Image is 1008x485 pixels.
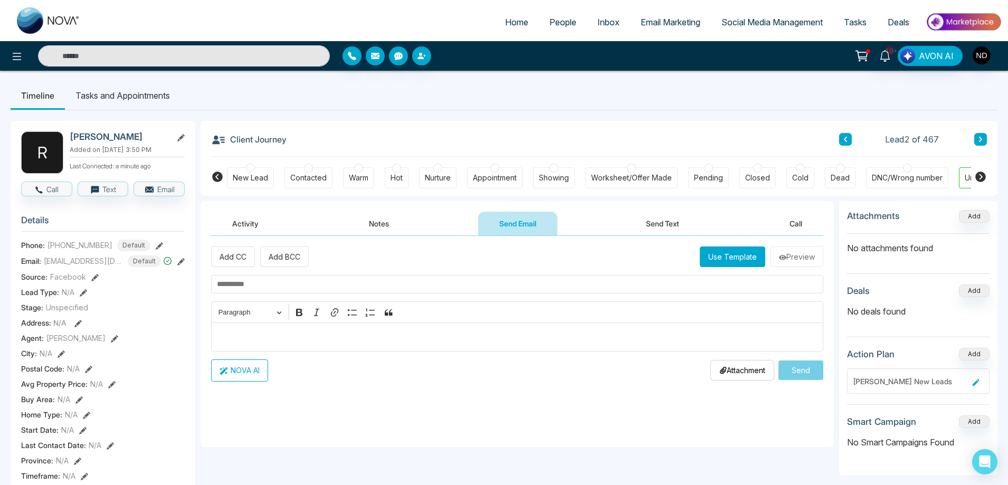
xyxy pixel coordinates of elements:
span: Timeframe : [21,470,60,481]
h3: Smart Campaign [847,416,916,427]
span: 10+ [885,46,895,55]
a: Email Marketing [630,12,711,32]
div: Appointment [473,173,517,183]
button: Add BCC [260,246,309,267]
span: [EMAIL_ADDRESS][DOMAIN_NAME] [44,255,123,267]
span: Inbox [597,17,620,27]
span: Last Contact Date : [21,440,86,451]
h3: Client Journey [211,131,287,147]
span: Agent: [21,332,44,344]
div: Unspecified [965,173,1007,183]
span: Avg Property Price : [21,378,88,389]
span: People [549,17,576,27]
img: Market-place.gif [925,10,1002,34]
button: Activity [211,212,280,235]
span: Email Marketing [641,17,700,27]
button: AVON AI [898,46,963,66]
div: Closed [745,173,770,183]
a: Tasks [833,12,877,32]
span: Lead 2 of 467 [885,133,939,146]
div: Cold [792,173,809,183]
p: Last Connected: a minute ago [70,159,185,171]
button: Add [959,284,990,297]
span: Home [505,17,528,27]
h3: Attachments [847,211,900,221]
button: Call [21,182,72,196]
span: N/A [53,318,66,327]
span: Paragraph [218,306,273,319]
span: N/A [65,409,78,420]
a: Home [495,12,539,32]
button: Add [959,415,990,428]
span: Tasks [844,17,867,27]
span: Postal Code : [21,363,64,374]
span: [PHONE_NUMBER] [47,240,112,251]
span: Social Media Management [721,17,823,27]
span: Province : [21,455,53,466]
button: Send Text [625,212,700,235]
span: N/A [63,470,75,481]
div: Hot [391,173,403,183]
button: Text [78,182,129,196]
span: Home Type : [21,409,62,420]
div: New Lead [233,173,268,183]
div: Warm [349,173,368,183]
span: Default [117,240,150,251]
div: Showing [539,173,569,183]
h2: [PERSON_NAME] [70,131,168,142]
span: N/A [90,378,103,389]
span: N/A [89,440,101,451]
div: Editor editing area: main [211,322,823,351]
span: Buy Area : [21,394,55,405]
button: Notes [348,212,410,235]
div: Nurture [425,173,451,183]
button: Use Template [700,246,765,267]
button: Paragraph [214,304,287,320]
span: Add [959,211,990,220]
h3: Deals [847,286,870,296]
li: Timeline [11,81,65,110]
img: Nova CRM Logo [17,7,80,34]
div: Open Intercom Messenger [972,449,997,474]
div: R [21,131,63,174]
button: Add [959,348,990,360]
span: Deals [888,17,909,27]
div: Pending [694,173,723,183]
a: Social Media Management [711,12,833,32]
h3: Details [21,215,185,231]
button: Send Email [478,212,557,235]
button: Call [768,212,823,235]
span: Source: [21,271,47,282]
span: Lead Type: [21,287,59,298]
span: Unspecified [46,302,88,313]
a: People [539,12,587,32]
button: Add CC [211,246,255,267]
li: Tasks and Appointments [65,81,180,110]
span: Phone: [21,240,45,251]
span: [PERSON_NAME] [46,332,106,344]
div: [PERSON_NAME] New Leads [853,376,968,387]
span: N/A [40,348,52,359]
span: Facebook [50,271,86,282]
div: Worksheet/Offer Made [591,173,672,183]
span: N/A [58,394,70,405]
p: Added on [DATE] 3:50 PM [70,145,185,155]
span: N/A [62,287,74,298]
span: N/A [61,424,74,435]
div: Editor toolbar [211,301,823,322]
span: Stage: [21,302,43,313]
span: City : [21,348,37,359]
a: Inbox [587,12,630,32]
p: No deals found [847,305,990,318]
img: User Avatar [973,46,991,64]
span: N/A [67,363,80,374]
img: Lead Flow [900,49,915,63]
h3: Action Plan [847,349,895,359]
button: Send [778,360,823,380]
a: 10+ [872,46,898,64]
span: AVON AI [919,50,954,62]
div: Dead [831,173,850,183]
span: Start Date : [21,424,59,435]
span: Address: [21,317,66,328]
button: Email [134,182,185,196]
